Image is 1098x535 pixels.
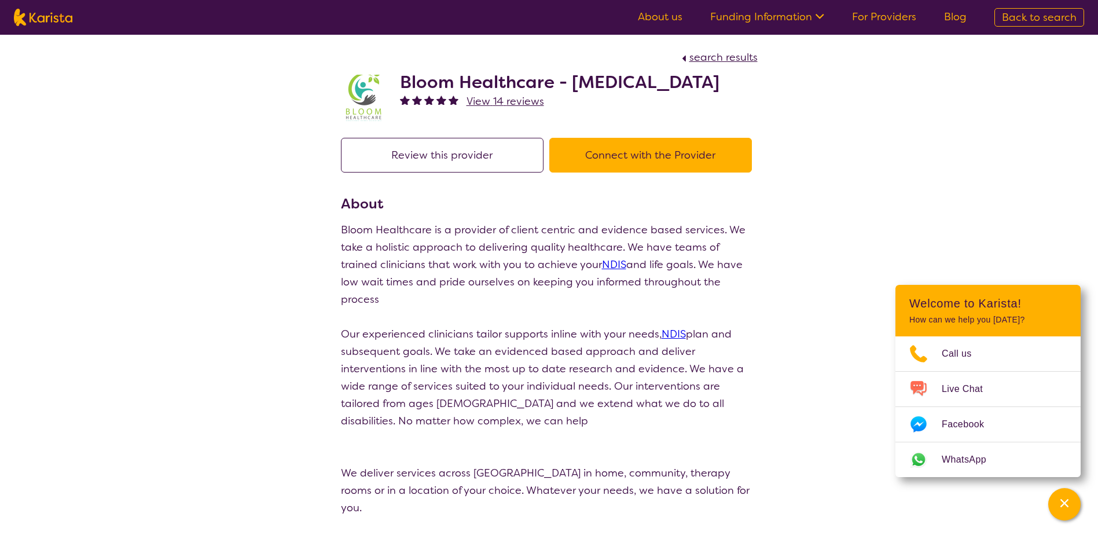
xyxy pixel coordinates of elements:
span: WhatsApp [942,451,1000,468]
a: NDIS [602,258,626,272]
a: For Providers [852,10,916,24]
img: kyxjko9qh2ft7c3q1pd9.jpg [341,75,387,121]
a: Review this provider [341,148,549,162]
a: View 14 reviews [467,93,544,110]
a: Funding Information [710,10,824,24]
div: Channel Menu [895,285,1081,477]
a: Connect with the Provider [549,148,758,162]
p: How can we help you [DATE]? [909,315,1067,325]
button: Review this provider [341,138,544,173]
img: fullstar [436,95,446,105]
button: Connect with the Provider [549,138,752,173]
img: fullstar [412,95,422,105]
a: Web link opens in a new tab. [895,442,1081,477]
h2: Welcome to Karista! [909,296,1067,310]
a: NDIS [662,327,686,341]
a: About us [638,10,682,24]
span: View 14 reviews [467,94,544,108]
img: fullstar [449,95,458,105]
span: Back to search [1002,10,1077,24]
span: search results [689,50,758,64]
h3: About [341,193,758,214]
p: Our experienced clinicians tailor supports inline with your needs, plan and subsequent goals. We ... [341,325,758,430]
img: fullstar [424,95,434,105]
p: Bloom Healthcare is a provider of client centric and evidence based services. We take a holistic ... [341,221,758,308]
a: search results [679,50,758,64]
span: Facebook [942,416,998,433]
img: fullstar [400,95,410,105]
h2: Bloom Healthcare - [MEDICAL_DATA] [400,72,719,93]
a: Blog [944,10,967,24]
p: We deliver services across [GEOGRAPHIC_DATA] in home, community, therapy rooms or in a location o... [341,464,758,516]
img: Karista logo [14,9,72,26]
span: Live Chat [942,380,997,398]
a: Back to search [994,8,1084,27]
button: Channel Menu [1048,488,1081,521]
ul: Choose channel [895,336,1081,477]
span: Call us [942,345,986,362]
